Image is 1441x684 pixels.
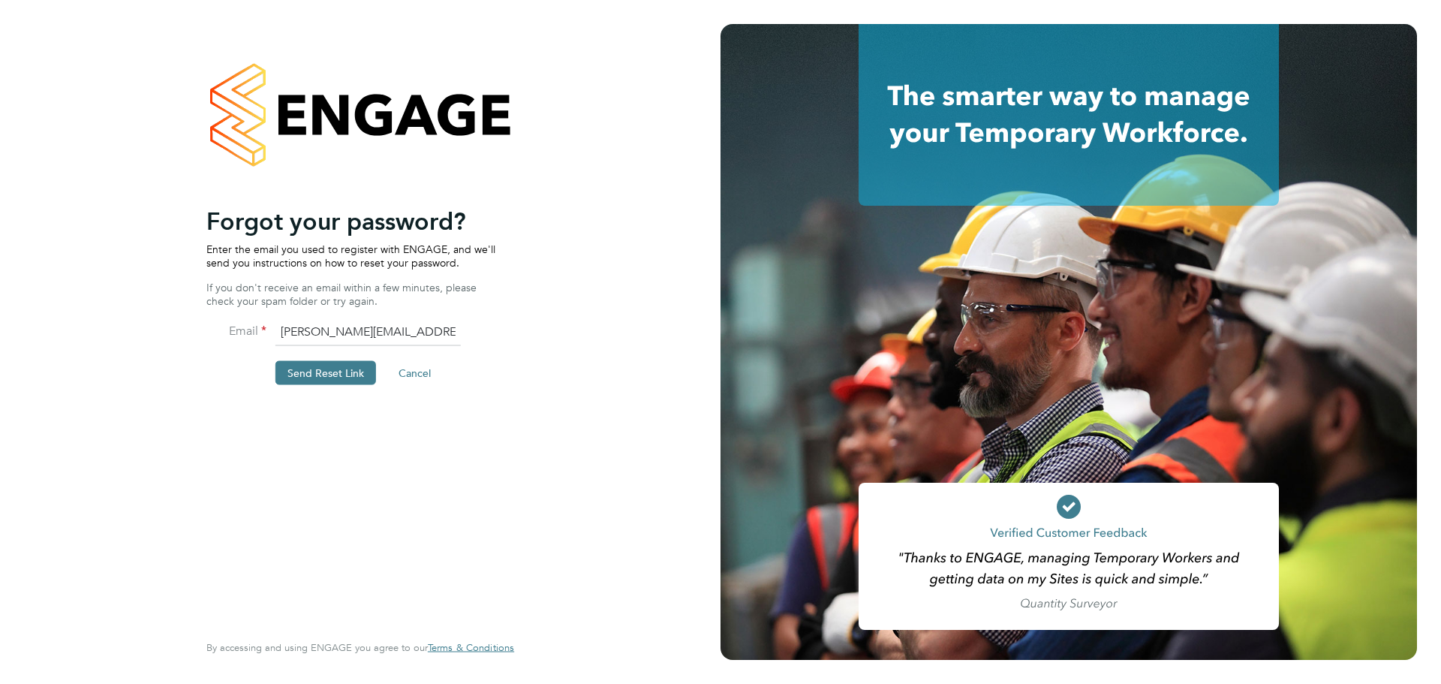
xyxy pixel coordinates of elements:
[206,206,499,236] h2: Forgot your password?
[206,242,499,269] p: Enter the email you used to register with ENGAGE, and we'll send you instructions on how to reset...
[206,324,266,339] label: Email
[275,319,461,346] input: Enter your work email...
[387,361,443,385] button: Cancel
[275,361,376,385] button: Send Reset Link
[428,641,514,654] span: Terms & Conditions
[206,280,499,307] p: If you don't receive an email within a few minutes, please check your spam folder or try again.
[206,641,514,654] span: By accessing and using ENGAGE you agree to our
[428,642,514,654] a: Terms & Conditions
